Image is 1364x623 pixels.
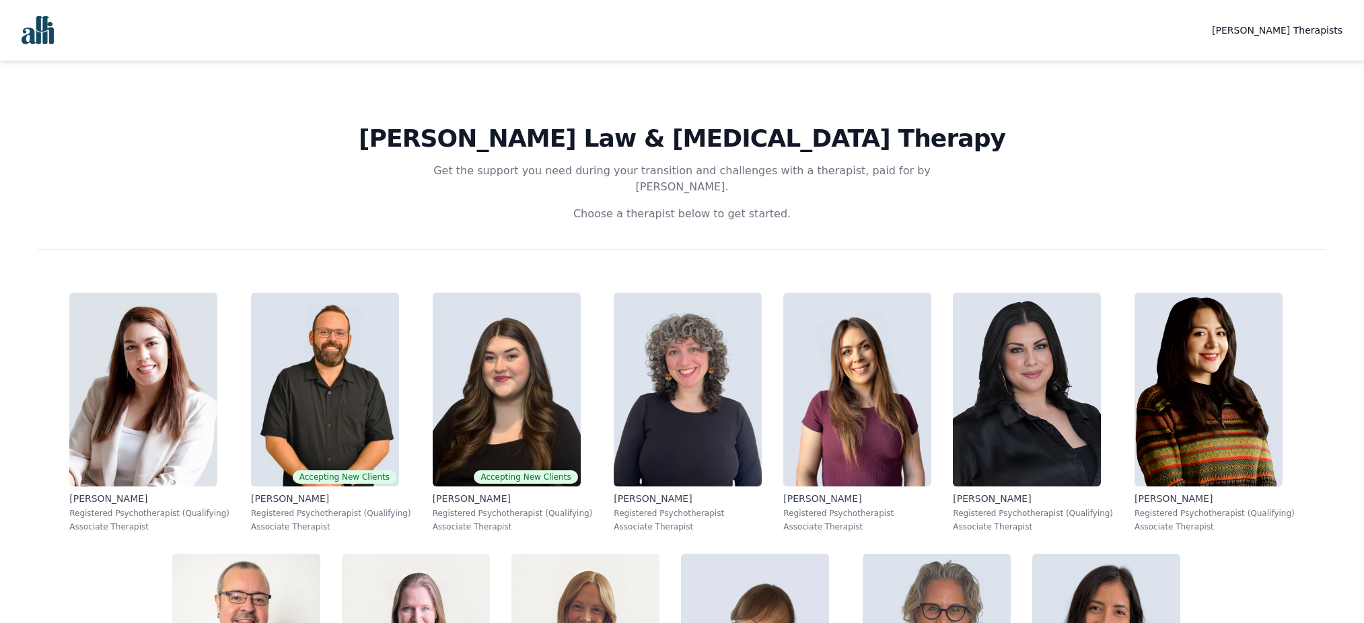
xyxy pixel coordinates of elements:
[614,521,762,532] p: Associate Therapist
[1212,25,1342,36] span: [PERSON_NAME] Therapists
[69,521,229,532] p: Associate Therapist
[1135,492,1295,505] p: [PERSON_NAME]
[783,521,931,532] p: Associate Therapist
[1135,293,1283,486] img: Luisa_Diaz Flores
[773,282,942,543] a: Natalie_Taylor[PERSON_NAME]Registered PsychotherapistAssociate Therapist
[22,16,54,44] img: alli logo
[1124,282,1305,543] a: Luisa_Diaz Flores[PERSON_NAME]Registered Psychotherapist (Qualifying)Associate Therapist
[614,293,762,486] img: Jordan_Nardone
[614,492,762,505] p: [PERSON_NAME]
[251,293,399,486] img: Josh_Cadieux
[953,492,1113,505] p: [PERSON_NAME]
[251,492,411,505] p: [PERSON_NAME]
[240,282,422,543] a: Josh_CadieuxAccepting New Clients[PERSON_NAME]Registered Psychotherapist (Qualifying)Associate Th...
[953,508,1113,519] p: Registered Psychotherapist (Qualifying)
[433,492,593,505] p: [PERSON_NAME]
[433,521,593,532] p: Associate Therapist
[474,470,577,484] span: Accepting New Clients
[38,125,1326,152] h1: [PERSON_NAME] Law & [MEDICAL_DATA] Therapy
[69,492,229,505] p: [PERSON_NAME]
[293,470,396,484] span: Accepting New Clients
[424,206,941,222] p: Choose a therapist below to get started.
[251,508,411,519] p: Registered Psychotherapist (Qualifying)
[69,508,229,519] p: Registered Psychotherapist (Qualifying)
[433,293,581,486] img: Olivia_Snow
[69,293,217,486] img: Ava_Pouyandeh
[433,508,593,519] p: Registered Psychotherapist (Qualifying)
[783,508,931,519] p: Registered Psychotherapist
[1135,521,1295,532] p: Associate Therapist
[614,508,762,519] p: Registered Psychotherapist
[953,293,1101,486] img: Heather_Kay
[942,282,1124,543] a: Heather_Kay[PERSON_NAME]Registered Psychotherapist (Qualifying)Associate Therapist
[59,282,240,543] a: Ava_Pouyandeh[PERSON_NAME]Registered Psychotherapist (Qualifying)Associate Therapist
[251,521,411,532] p: Associate Therapist
[422,282,604,543] a: Olivia_SnowAccepting New Clients[PERSON_NAME]Registered Psychotherapist (Qualifying)Associate The...
[783,492,931,505] p: [PERSON_NAME]
[953,521,1113,532] p: Associate Therapist
[424,163,941,195] p: Get the support you need during your transition and challenges with a therapist, paid for by [PER...
[1135,508,1295,519] p: Registered Psychotherapist (Qualifying)
[1212,22,1342,38] a: [PERSON_NAME] Therapists
[603,282,773,543] a: Jordan_Nardone[PERSON_NAME]Registered PsychotherapistAssociate Therapist
[783,293,931,486] img: Natalie_Taylor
